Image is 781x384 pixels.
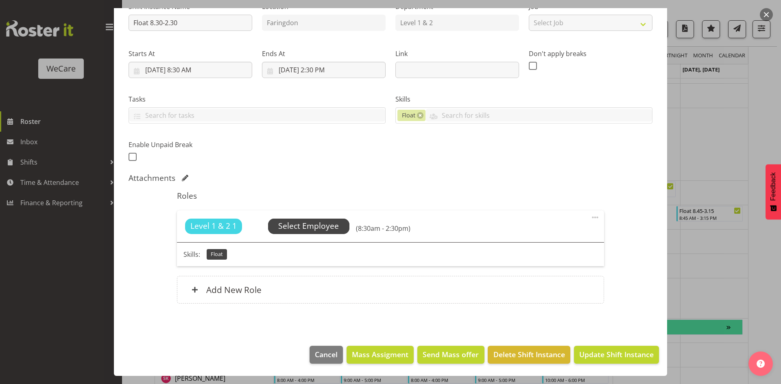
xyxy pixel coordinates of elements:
label: Skills [395,94,652,104]
h5: Attachments [129,173,175,183]
span: Cancel [315,349,338,360]
span: Level 1 & 2 1 [190,220,237,232]
label: Link [395,49,519,59]
span: Mass Assigment [352,349,408,360]
h6: Add New Role [206,284,262,295]
input: Click to select... [129,62,252,78]
label: Starts At [129,49,252,59]
h6: (8:30am - 2:30pm) [356,224,410,232]
span: Feedback [770,172,777,201]
span: Select Employee [278,220,339,232]
span: Float [211,250,223,258]
button: Mass Assigment [347,346,414,364]
p: Skills: [183,249,200,259]
span: Delete Shift Instance [493,349,565,360]
button: Send Mass offer [417,346,484,364]
input: Shift Instance Name [129,15,252,31]
span: Float [402,111,415,120]
label: Enable Unpaid Break [129,140,252,150]
input: Search for tasks [129,109,385,121]
span: Send Mass offer [423,349,479,360]
button: Update Shift Instance [574,346,659,364]
img: help-xxl-2.png [757,360,765,368]
label: Don't apply breaks [529,49,652,59]
button: Cancel [310,346,343,364]
label: Tasks [129,94,386,104]
span: Update Shift Instance [579,349,654,360]
h5: Roles [177,191,604,201]
label: Ends At [262,49,386,59]
button: Feedback - Show survey [766,164,781,219]
input: Click to select... [262,62,386,78]
button: Delete Shift Instance [488,346,570,364]
input: Search for skills [425,109,652,121]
